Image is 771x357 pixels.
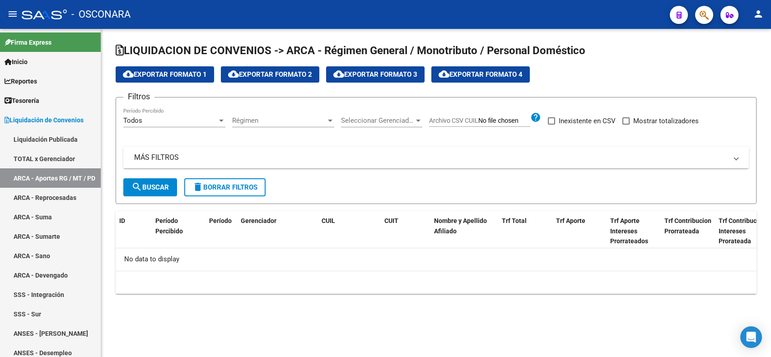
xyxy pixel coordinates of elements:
[430,211,498,251] datatable-header-cell: Nombre y Apellido Afiliado
[429,117,478,124] span: Archivo CSV CUIL
[221,66,319,83] button: Exportar Formato 2
[192,183,257,191] span: Borrar Filtros
[633,116,699,126] span: Mostrar totalizadores
[119,217,125,224] span: ID
[719,217,766,245] span: Trf Contribucion Intereses Prorateada
[431,66,530,83] button: Exportar Formato 4
[556,217,585,224] span: Trf Aporte
[123,70,207,79] span: Exportar Formato 1
[5,37,51,47] span: Firma Express
[184,178,266,196] button: Borrar Filtros
[134,153,727,162] mat-panel-title: MÁS FILTROS
[498,211,552,251] datatable-header-cell: Trf Total
[241,217,276,224] span: Gerenciador
[123,147,749,168] mat-expansion-panel-header: MÁS FILTROS
[232,116,326,125] span: Régimen
[326,66,425,83] button: Exportar Formato 3
[206,211,237,251] datatable-header-cell: Período
[439,69,449,79] mat-icon: cloud_download
[155,217,183,235] span: Período Percibido
[152,211,192,251] datatable-header-cell: Período Percibido
[661,211,715,251] datatable-header-cell: Trf Contribucion Prorrateada
[131,183,169,191] span: Buscar
[228,70,312,79] span: Exportar Formato 2
[123,116,142,125] span: Todos
[715,211,769,251] datatable-header-cell: Trf Contribucion Intereses Prorateada
[318,211,368,251] datatable-header-cell: CUIL
[71,5,131,24] span: - OSCONARA
[123,90,154,103] h3: Filtros
[209,217,232,224] span: Período
[502,217,527,224] span: Trf Total
[341,116,414,125] span: Seleccionar Gerenciador
[559,116,616,126] span: Inexistente en CSV
[333,70,417,79] span: Exportar Formato 3
[123,69,134,79] mat-icon: cloud_download
[664,217,711,235] span: Trf Contribucion Prorrateada
[740,326,762,348] div: Open Intercom Messenger
[384,217,398,224] span: CUIT
[7,9,18,19] mat-icon: menu
[753,9,764,19] mat-icon: person
[116,248,757,271] div: No data to display
[530,112,541,123] mat-icon: help
[237,211,305,251] datatable-header-cell: Gerenciador
[5,76,37,86] span: Reportes
[5,57,28,67] span: Inicio
[478,117,530,125] input: Archivo CSV CUIL
[607,211,661,251] datatable-header-cell: Trf Aporte Intereses Prorrateados
[228,69,239,79] mat-icon: cloud_download
[116,211,152,251] datatable-header-cell: ID
[5,115,84,125] span: Liquidación de Convenios
[439,70,523,79] span: Exportar Formato 4
[131,181,142,192] mat-icon: search
[552,211,607,251] datatable-header-cell: Trf Aporte
[322,217,335,224] span: CUIL
[434,217,487,235] span: Nombre y Apellido Afiliado
[333,69,344,79] mat-icon: cloud_download
[5,96,39,106] span: Tesorería
[123,178,177,196] button: Buscar
[116,66,214,83] button: Exportar Formato 1
[610,217,648,245] span: Trf Aporte Intereses Prorrateados
[381,211,430,251] datatable-header-cell: CUIT
[192,181,203,192] mat-icon: delete
[116,44,585,57] span: LIQUIDACION DE CONVENIOS -> ARCA - Régimen General / Monotributo / Personal Doméstico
